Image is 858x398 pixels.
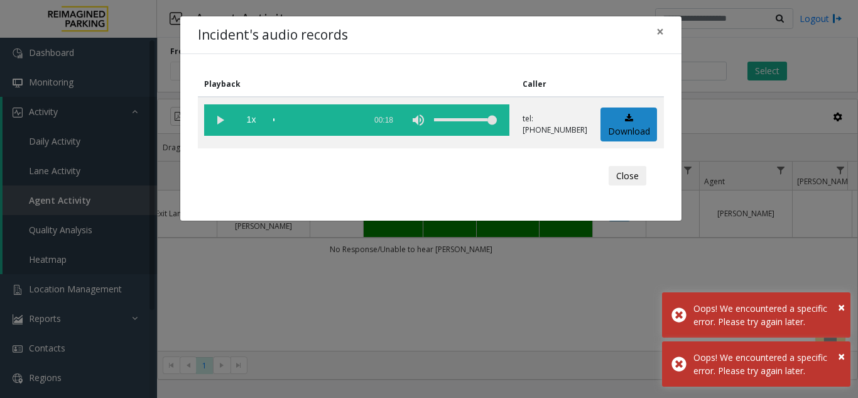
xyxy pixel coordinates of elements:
span: × [838,348,845,365]
p: tel:[PHONE_NUMBER] [523,113,587,136]
button: Close [838,298,845,317]
span: × [838,299,845,316]
span: × [656,23,664,40]
th: Caller [516,72,594,97]
div: Oops! We encountered a specific error. Please try again later. [693,351,841,377]
th: Playback [198,72,516,97]
span: playback speed button [236,104,267,136]
div: volume level [434,104,497,136]
button: Close [838,347,845,366]
div: scrub bar [273,104,359,136]
button: Close [648,16,673,47]
a: Download [600,108,657,142]
button: Close [609,166,646,186]
h4: Incident's audio records [198,25,348,45]
div: Oops! We encountered a specific error. Please try again later. [693,302,841,328]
